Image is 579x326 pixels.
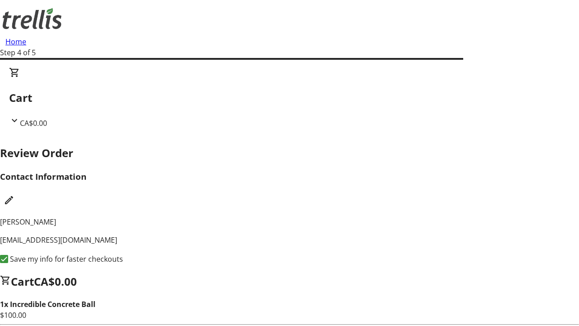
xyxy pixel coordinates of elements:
h2: Cart [9,90,570,106]
span: CA$0.00 [20,118,47,128]
div: CartCA$0.00 [9,67,570,129]
span: Cart [11,274,34,289]
span: CA$0.00 [34,274,77,289]
label: Save my info for faster checkouts [8,254,123,264]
